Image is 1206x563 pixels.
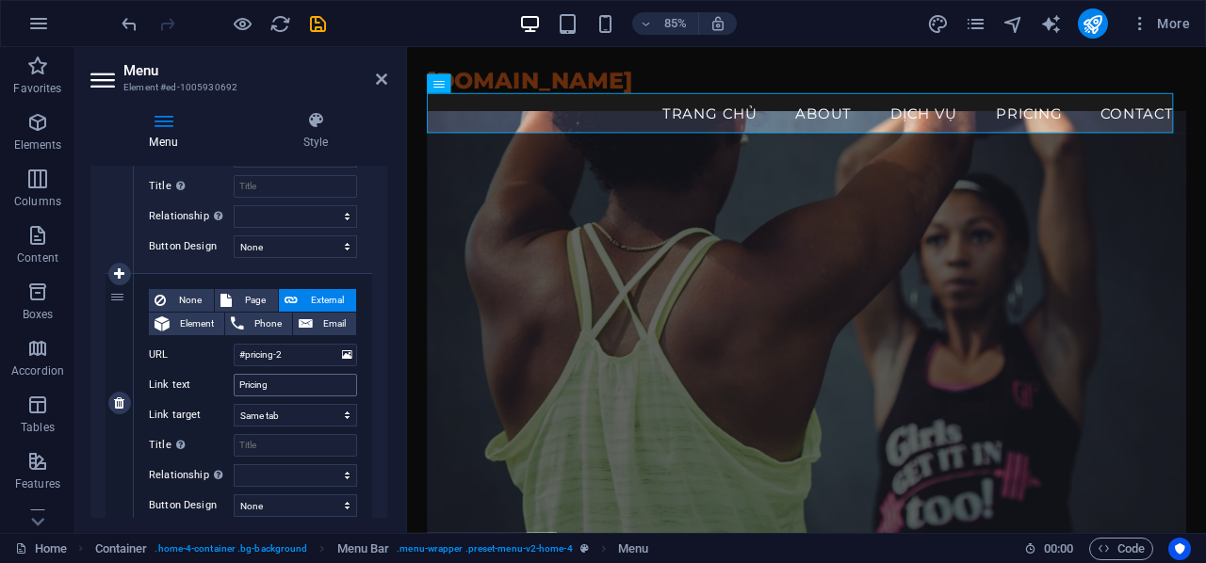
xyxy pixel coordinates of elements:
i: Reload page [269,13,291,35]
h6: Session time [1024,538,1074,560]
h4: Style [244,111,387,151]
span: None [171,289,208,312]
button: navigator [1002,12,1025,35]
button: pages [965,12,987,35]
span: More [1131,14,1190,33]
span: Click to select. Double-click to edit [618,538,648,560]
button: None [149,289,214,312]
button: Usercentrics [1168,538,1191,560]
button: Click here to leave preview mode and continue editing [231,12,253,35]
h2: Menu [123,62,387,79]
button: text_generator [1040,12,1063,35]
span: Click to select. Double-click to edit [95,538,148,560]
p: Features [15,476,60,491]
i: AI Writer [1040,13,1062,35]
button: design [927,12,950,35]
button: Phone [225,313,292,335]
span: Page [237,289,272,312]
input: Title [234,434,357,457]
label: Button Design [149,235,234,258]
button: 85% [632,12,699,35]
p: Boxes [23,307,54,322]
button: Element [149,313,224,335]
button: Page [215,289,278,312]
label: Link target [149,404,234,426]
span: Email [318,313,350,335]
i: Save (Ctrl+S) [307,13,329,35]
span: Code [1098,538,1145,560]
p: Elements [14,137,62,153]
span: External [303,289,350,312]
h4: Menu [90,111,244,151]
p: Accordion [11,363,64,378]
span: . home-4-container .bg-background [155,538,307,560]
input: Link text... [234,374,357,396]
label: Relationship [149,464,234,487]
p: Tables [21,420,55,435]
nav: breadcrumb [95,538,649,560]
label: Relationship [149,205,234,228]
button: publish [1078,8,1108,39]
input: Title [234,175,357,198]
h6: 85% [660,12,691,35]
button: More [1123,8,1198,39]
label: Button Design [149,494,234,517]
h3: Element #ed-1005930692 [123,79,350,96]
span: . menu-wrapper .preset-menu-v2-home-4 [397,538,572,560]
i: Design (Ctrl+Alt+Y) [927,13,949,35]
p: Favorites [13,81,61,96]
span: 00 00 [1044,538,1073,560]
a: Click to cancel selection. Double-click to open Pages [15,538,67,560]
i: This element is a customizable preset [580,543,589,554]
label: Title [149,434,234,457]
i: Navigator [1002,13,1024,35]
label: Title [149,175,234,198]
p: Content [17,250,58,265]
span: Phone [250,313,286,335]
i: Undo: Change menu items (Ctrl+Z) [119,13,140,35]
button: undo [118,12,140,35]
input: URL... [234,344,357,366]
label: URL [149,344,234,366]
label: Link text [149,374,234,396]
i: Pages (Ctrl+Alt+S) [965,13,986,35]
button: Code [1089,538,1153,560]
button: save [306,12,329,35]
span: Element [175,313,219,335]
button: External [279,289,356,312]
button: Email [293,313,356,335]
p: Columns [14,194,61,209]
i: Publish [1082,13,1103,35]
span: : [1057,541,1060,555]
button: reload [269,12,291,35]
span: Click to select. Double-click to edit [337,538,390,560]
i: On resize automatically adjust zoom level to fit chosen device. [709,15,726,32]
